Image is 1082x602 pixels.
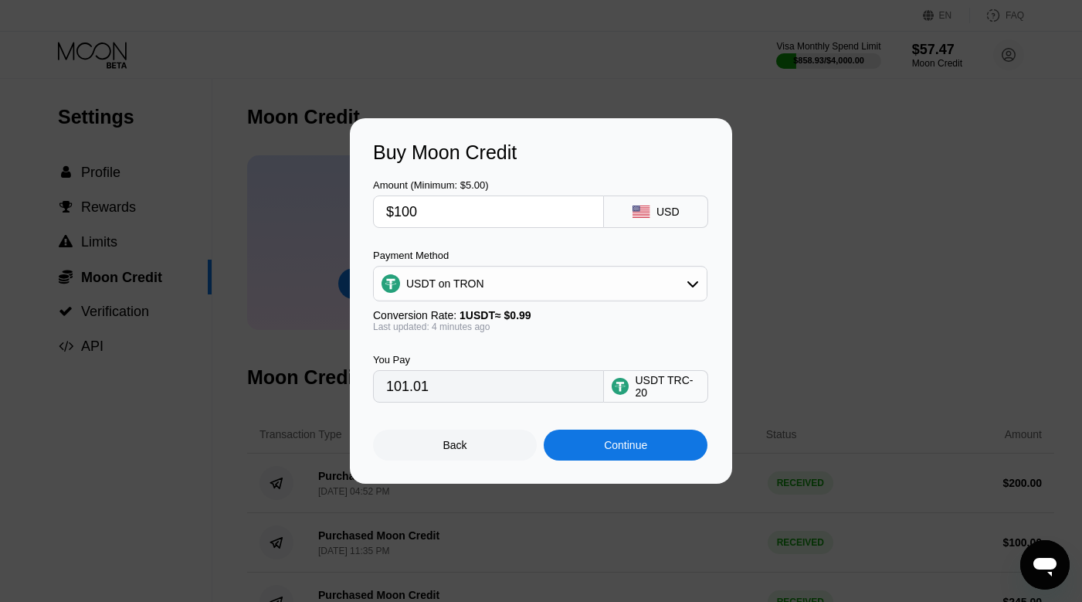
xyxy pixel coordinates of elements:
div: USD [656,206,680,218]
div: Back [373,430,537,461]
span: 1 USDT ≈ $0.99 [460,309,531,321]
input: $0.00 [386,196,591,227]
div: Conversion Rate: [373,309,707,321]
div: Buy Moon Credit [373,141,709,164]
iframe: Button to launch messaging window [1020,540,1070,590]
div: USDT on TRON [406,277,484,290]
div: USDT on TRON [374,268,707,299]
div: Back [443,439,467,451]
div: Last updated: 4 minutes ago [373,321,707,332]
div: USDT TRC-20 [635,374,700,399]
div: Payment Method [373,250,707,261]
div: Continue [544,430,707,461]
div: Amount (Minimum: $5.00) [373,179,604,191]
div: Continue [604,439,647,451]
div: You Pay [373,354,604,366]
